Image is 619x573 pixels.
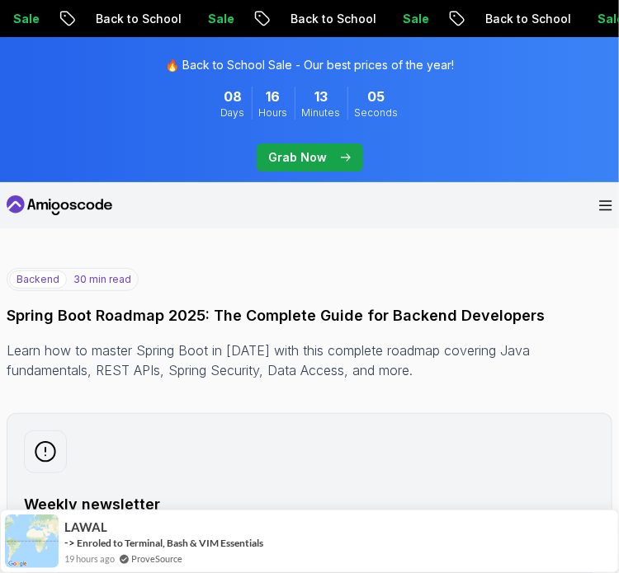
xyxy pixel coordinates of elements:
span: Minutes [302,106,341,120]
span: 13 Minutes [314,87,328,106]
p: Back to School [276,11,389,27]
p: Grab Now [269,149,328,166]
h1: Spring Boot Roadmap 2025: The Complete Guide for Backend Developers [7,304,612,327]
p: Back to School [82,11,194,27]
p: 🔥 Back to School Sale - Our best prices of the year! [165,57,454,73]
p: Sale [389,11,442,27]
a: ProveSource [131,552,182,566]
span: 19 hours ago [64,552,115,566]
p: Sale [194,11,247,27]
p: 30 min read [73,273,131,286]
h2: Weekly newsletter [24,493,595,516]
span: 16 Hours [267,87,281,106]
span: Hours [259,106,288,120]
span: 8 Days [224,87,242,106]
p: Learn how to master Spring Boot in [DATE] with this complete roadmap covering Java fundamentals, ... [7,341,612,380]
span: Days [221,106,245,120]
p: Back to School [471,11,584,27]
img: provesource social proof notification image [5,514,59,568]
p: backend [9,270,67,289]
span: LAWAL [64,520,107,534]
span: -> [64,536,75,549]
a: Enroled to Terminal, Bash & VIM Essentials [77,537,263,549]
button: Open Menu [599,200,612,211]
span: Seconds [355,106,399,120]
span: 5 Seconds [368,87,385,106]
